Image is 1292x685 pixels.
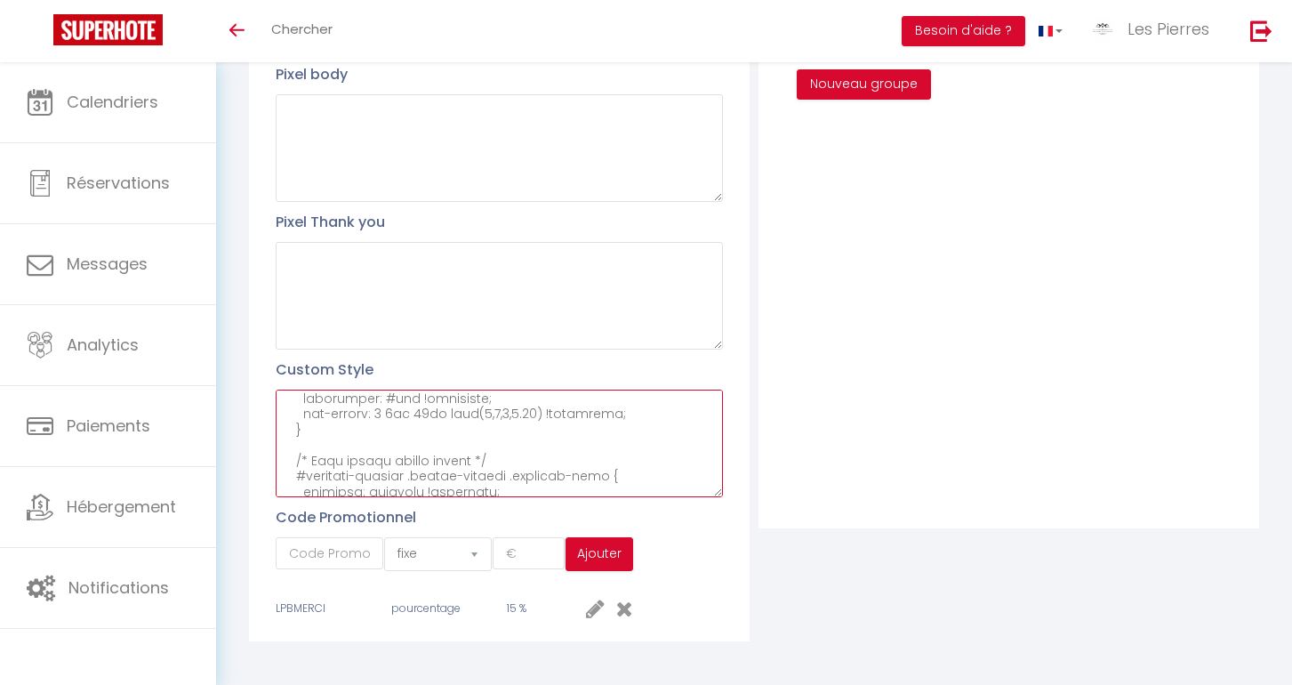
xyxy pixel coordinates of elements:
span: pourcentage [391,600,461,616]
input: Code Promotionnel [276,537,383,569]
span: Paiements [67,415,150,437]
p: Code Promotionnel [276,506,633,528]
span: Notifications [68,576,169,599]
span: Analytics [67,334,139,356]
span: LPBMERCI [276,600,325,616]
button: Besoin d'aide ? [902,16,1025,46]
span: Messages [67,253,148,275]
span: Les Pierres [1127,18,1209,40]
span: Hébergement [67,496,176,518]
img: logout [1250,20,1272,42]
p: Pixel body [276,63,723,85]
span: 15 % [507,600,526,616]
button: Nouveau groupe [797,69,931,100]
p: Pixel Thank you [276,211,723,233]
img: ... [1089,16,1116,43]
input: € [493,537,564,569]
button: Ajouter [566,537,633,571]
img: Super Booking [53,14,163,45]
span: Chercher [271,20,333,38]
span: Réservations [67,172,170,194]
p: Custom Style [276,359,723,381]
span: Calendriers [67,91,158,113]
button: Ouvrir le widget de chat LiveChat [14,7,68,60]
